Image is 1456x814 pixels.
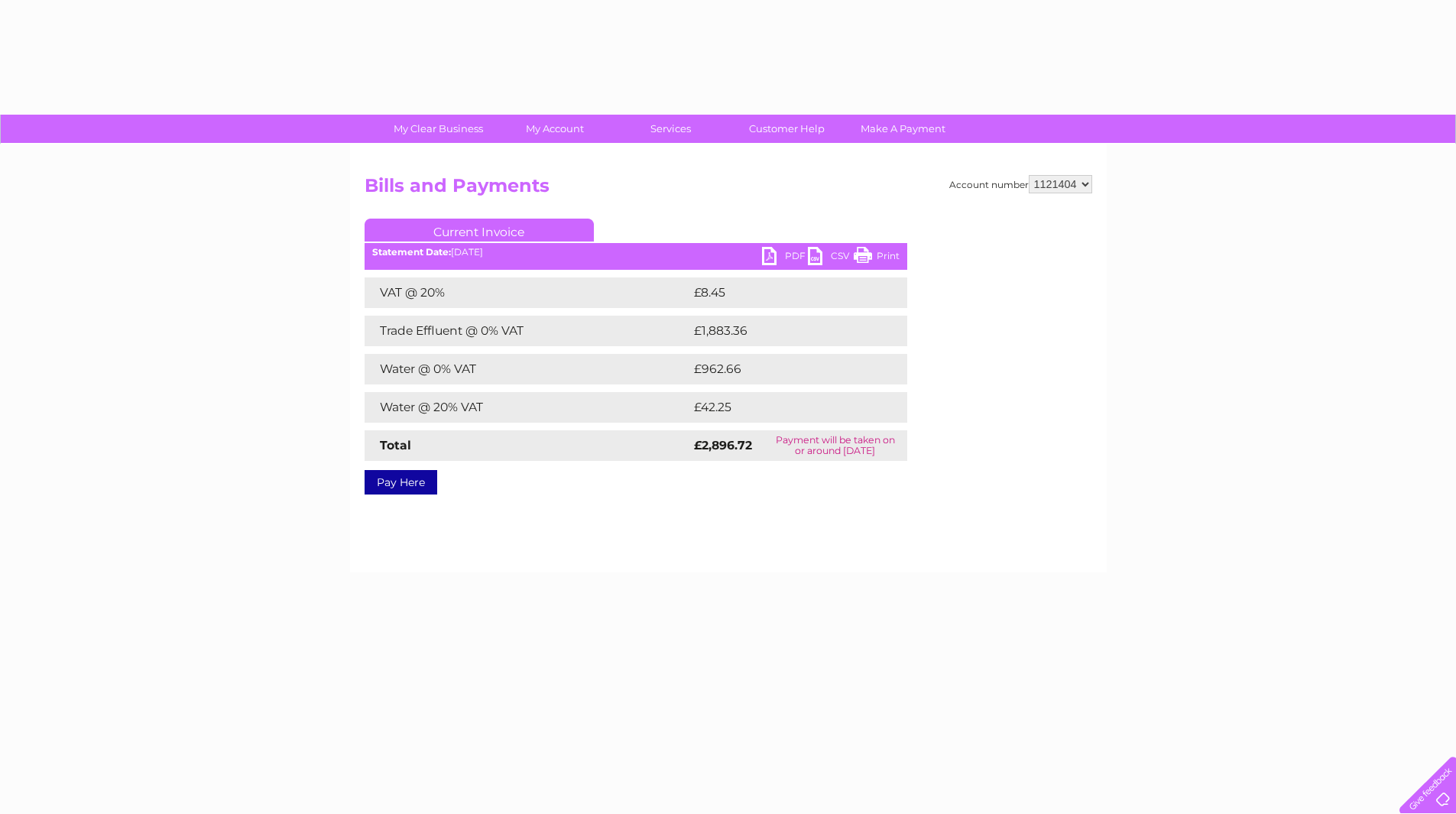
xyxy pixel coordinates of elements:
h2: Bills and Payments [365,175,1092,204]
a: CSV [808,247,854,269]
td: £962.66 [690,354,880,384]
a: Customer Help [724,115,850,143]
td: Water @ 0% VAT [365,354,690,384]
a: Current Invoice [365,219,594,242]
td: VAT @ 20% [365,277,690,308]
b: Statement Date: [372,246,451,258]
a: My Account [491,115,618,143]
strong: Total [380,438,411,452]
td: Trade Effluent @ 0% VAT [365,316,690,346]
div: [DATE] [365,247,907,258]
td: £42.25 [690,392,876,423]
td: £1,883.36 [690,316,883,346]
a: Print [854,247,900,269]
td: Water @ 20% VAT [365,392,690,423]
td: £8.45 [690,277,871,308]
a: Pay Here [365,470,437,495]
td: Payment will be taken on or around [DATE] [764,430,906,461]
strong: £2,896.72 [694,438,752,452]
a: PDF [762,247,808,269]
a: My Clear Business [375,115,501,143]
div: Account number [949,175,1092,193]
a: Services [608,115,734,143]
a: Make A Payment [840,115,966,143]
